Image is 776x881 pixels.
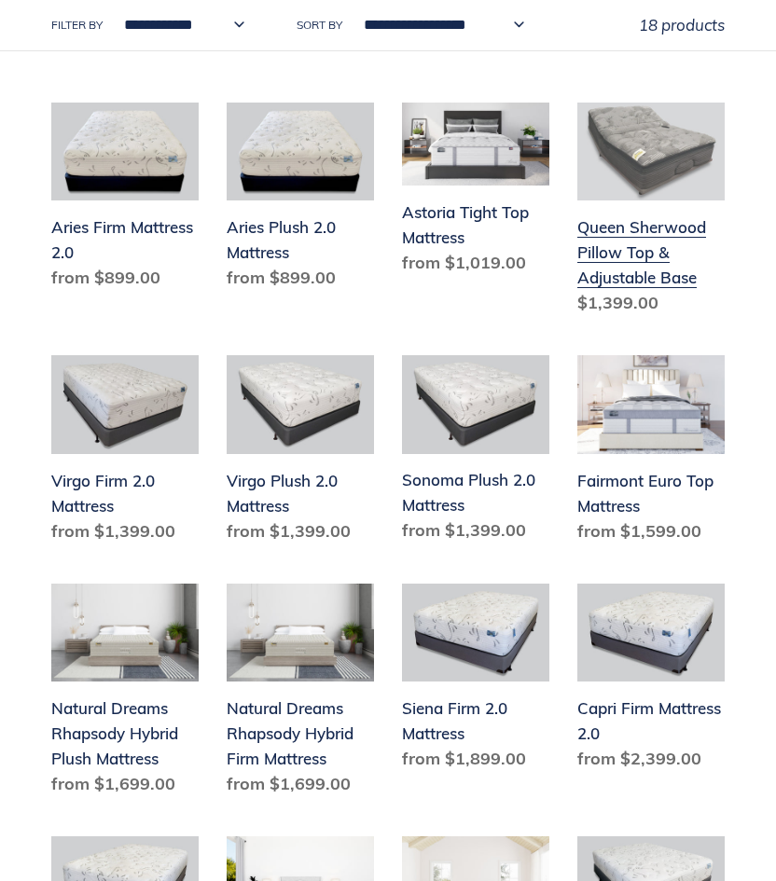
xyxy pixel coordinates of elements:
[577,584,725,778] a: Capri Firm Mattress 2.0
[227,103,374,297] a: Aries Plush 2.0 Mattress
[51,17,103,34] label: Filter by
[577,103,725,323] a: Queen Sherwood Pillow Top & Adjustable Base
[227,584,374,804] a: Natural Dreams Rhapsody Hybrid Firm Mattress
[402,584,549,778] a: Siena Firm 2.0 Mattress
[639,15,725,34] span: 18 products
[51,355,199,550] a: Virgo Firm 2.0 Mattress
[51,103,199,297] a: Aries Firm Mattress 2.0
[51,584,199,804] a: Natural Dreams Rhapsody Hybrid Plush Mattress
[402,103,549,282] a: Astoria Tight Top Mattress
[402,355,549,550] a: Sonoma Plush 2.0 Mattress
[227,355,374,550] a: Virgo Plush 2.0 Mattress
[577,355,725,550] a: Fairmont Euro Top Mattress
[297,17,342,34] label: Sort by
